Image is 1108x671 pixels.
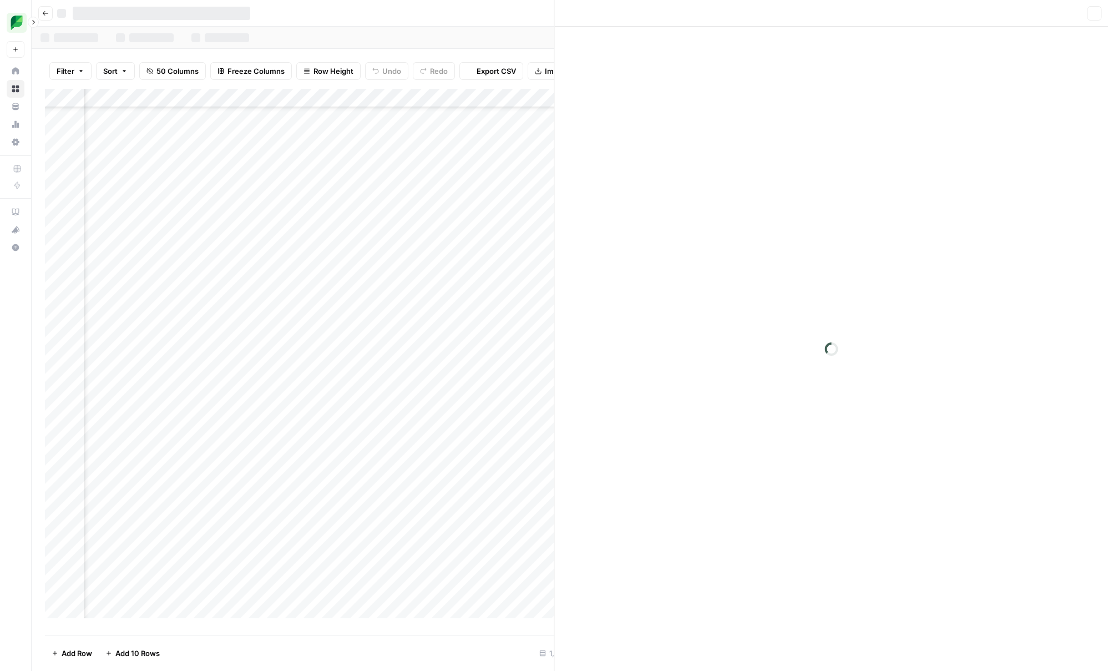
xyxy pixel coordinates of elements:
[545,65,585,77] span: Import CSV
[7,239,24,256] button: Help + Support
[227,65,285,77] span: Freeze Columns
[115,648,160,659] span: Add 10 Rows
[7,62,24,80] a: Home
[296,62,361,80] button: Row Height
[103,65,118,77] span: Sort
[49,62,92,80] button: Filter
[535,644,591,662] div: 1,475 Rows
[7,203,24,221] a: AirOps Academy
[7,133,24,151] a: Settings
[210,62,292,80] button: Freeze Columns
[7,98,24,115] a: Your Data
[96,62,135,80] button: Sort
[7,13,27,33] img: SproutSocial Logo
[459,62,523,80] button: Export CSV
[45,644,99,662] button: Add Row
[477,65,516,77] span: Export CSV
[528,62,592,80] button: Import CSV
[430,65,448,77] span: Redo
[413,62,455,80] button: Redo
[365,62,408,80] button: Undo
[7,221,24,239] button: What's new?
[139,62,206,80] button: 50 Columns
[7,221,24,238] div: What's new?
[7,9,24,37] button: Workspace: SproutSocial
[313,65,353,77] span: Row Height
[99,644,166,662] button: Add 10 Rows
[7,115,24,133] a: Usage
[57,65,74,77] span: Filter
[382,65,401,77] span: Undo
[156,65,199,77] span: 50 Columns
[62,648,92,659] span: Add Row
[7,80,24,98] a: Browse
